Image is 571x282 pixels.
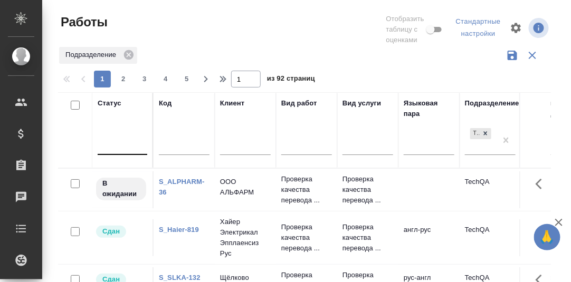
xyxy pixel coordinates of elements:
button: 🙏 [534,224,560,250]
div: Подразделение [59,47,137,64]
p: ООО АЛЬФАРМ [220,177,271,198]
div: Менеджер проверил работу исполнителя, передает ее на следующий этап [95,225,147,239]
div: Подразделение [465,98,519,109]
div: Вид услуги [342,98,382,109]
p: Проверка качества перевода ... [342,174,393,206]
span: Посмотреть информацию [529,18,551,38]
p: Проверка качества перевода ... [281,174,332,206]
span: Настроить таблицу [503,15,529,41]
div: TechQA [470,128,480,139]
a: S_Haier-819 [159,226,199,234]
span: 🙏 [538,226,556,248]
span: 3 [136,74,153,84]
td: TechQA [460,171,521,208]
span: Отобразить таблицу с оценками [386,14,424,45]
button: 2 [115,71,132,87]
span: Работы [58,14,108,31]
span: из 92 страниц [267,72,315,87]
p: Сдан [102,226,120,237]
p: Проверка качества перевода ... [281,222,332,254]
button: 3 [136,71,153,87]
div: TechQA [469,127,492,140]
div: Код [159,98,172,109]
td: TechQA [460,219,521,256]
div: Статус [98,98,121,109]
td: англ-рус [398,219,460,256]
div: split button [453,14,503,42]
div: Языковая пара [404,98,454,119]
span: 5 [178,74,195,84]
span: 2 [115,74,132,84]
div: Клиент [220,98,244,109]
button: Сохранить фильтры [502,45,522,65]
button: 5 [178,71,195,87]
a: S_ALPHARM-36 [159,178,205,196]
span: 4 [157,74,174,84]
p: В ожидании [102,178,140,199]
p: Хайер Электрикал Эпплаенсиз Рус [220,217,271,259]
button: 4 [157,71,174,87]
button: Здесь прячутся важные кнопки [529,219,555,245]
div: Вид работ [281,98,317,109]
p: Проверка качества перевода ... [342,222,393,254]
button: Сбросить фильтры [522,45,543,65]
a: S_SLKA-132 [159,274,201,281]
p: Подразделение [65,50,120,60]
button: Здесь прячутся важные кнопки [529,171,555,197]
